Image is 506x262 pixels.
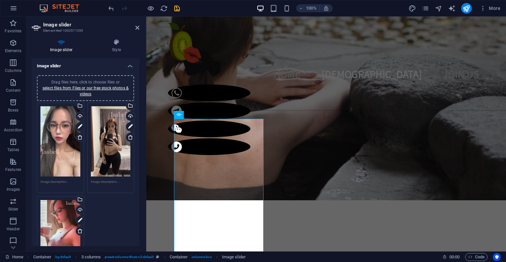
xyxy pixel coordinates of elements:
i: Pages (Ctrl+Alt+S) [422,5,429,12]
h3: Element #ed-1002571559 [43,28,126,34]
span: . preset-columns-three-v2-default [103,253,154,261]
h4: Image slider [32,58,139,70]
button: pages [422,4,430,12]
button: design [408,4,416,12]
span: Drag files here, click to choose files or [42,80,128,96]
p: Content [6,88,20,93]
i: This element is a customizable preset [156,255,159,259]
button: text_generator [448,4,456,12]
h2: Image slider [43,22,139,28]
h4: Style [94,39,139,53]
nav: breadcrumb [33,253,246,261]
span: Click to select. Double-click to edit [33,253,52,261]
span: . columns-box [191,253,212,261]
a: Click to cancel selection. Double-click to open Pages [5,253,23,261]
i: Reload page [160,5,168,12]
button: undo [107,4,115,12]
button: 100% [296,4,320,12]
div: Isabell1-ShCvPp6leUyUhOY9a3FBBg.jpg [91,106,131,177]
button: Code [465,253,488,261]
span: Click to select. Double-click to edit [222,253,246,261]
button: More [477,3,503,14]
p: Features [5,167,21,172]
i: Design (Ctrl+Alt+Y) [408,5,416,12]
img: Editor Logo [38,4,87,12]
button: publish [461,3,472,14]
i: On resize automatically adjust zoom level to fit chosen device. [323,5,329,11]
button: save [173,4,181,12]
p: Boxes [8,108,19,113]
p: Elements [5,48,22,53]
p: Slider [8,207,18,212]
h6: Session time [442,253,460,261]
a: select files from Files or our free stock photos & videos [42,86,128,96]
span: Click to select. Double-click to edit [170,253,188,261]
i: AI Writer [448,5,456,12]
p: Accordion [4,127,22,133]
p: Tables [7,147,19,152]
span: Code [468,253,485,261]
button: reload [160,4,168,12]
h4: Image slider [32,39,94,53]
button: Usercentrics [493,253,501,261]
p: Favorites [5,28,21,34]
span: 00 00 [449,253,460,261]
i: Navigator [435,5,442,12]
p: Images [7,187,20,192]
i: Undo: Change slider images (Ctrl+Z) [107,5,115,12]
p: Columns [5,68,21,73]
button: navigator [435,4,443,12]
div: Isabell2-FureGZuArSQc_Vr5n3QUiw.jpg [41,106,80,177]
span: . bg-default [54,253,71,261]
span: Click to select. Double-click to edit [81,253,101,261]
span: More [480,5,500,12]
i: Publish [463,5,470,12]
span: : [454,254,455,259]
div: Isabell3-77VHVrhPI5WfgYojDLpC1w.jpg [41,200,80,254]
p: Header [7,226,20,232]
h6: 100% [306,4,317,12]
button: Click here to leave preview mode and continue editing [147,4,155,12]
